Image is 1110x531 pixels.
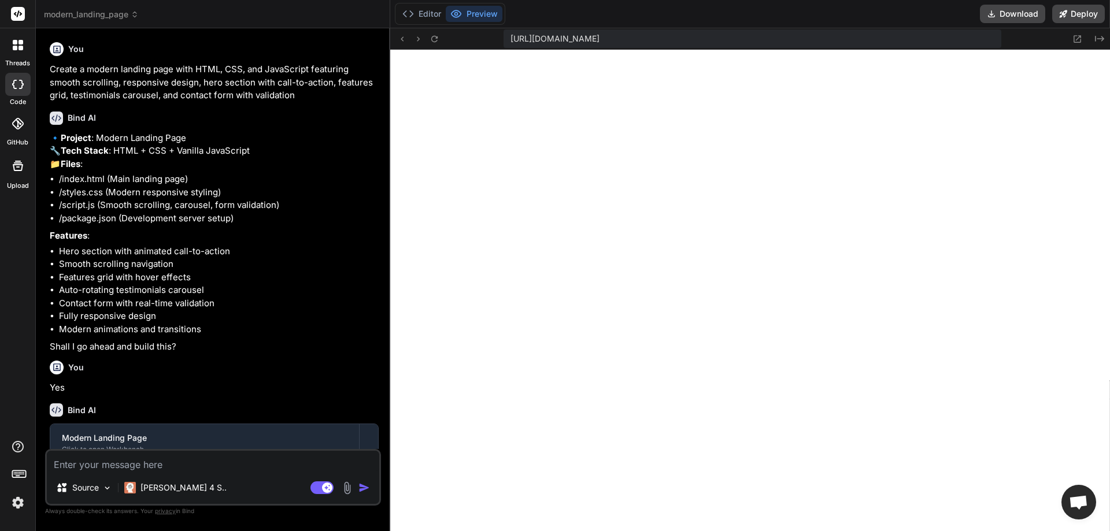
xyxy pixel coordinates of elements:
[50,63,379,102] p: Create a modern landing page with HTML, CSS, and JavaScript featuring smooth scrolling, responsiv...
[68,112,96,124] h6: Bind AI
[44,9,139,20] span: modern_landing_page
[8,493,28,513] img: settings
[7,181,29,191] label: Upload
[1061,485,1096,519] a: Open chat
[446,6,502,22] button: Preview
[61,145,109,156] strong: Tech Stack
[59,310,379,323] li: Fully responsive design
[62,432,347,444] div: Modern Landing Page
[10,97,26,107] label: code
[68,43,84,55] h6: You
[50,424,359,462] button: Modern Landing PageClick to open Workbench
[59,284,379,297] li: Auto-rotating testimonials carousel
[980,5,1045,23] button: Download
[50,340,379,354] p: Shall I go ahead and build this?
[45,506,381,517] p: Always double-check its answers. Your in Bind
[358,482,370,493] img: icon
[1052,5,1105,23] button: Deploy
[50,132,379,171] p: 🔹 : Modern Landing Page 🔧 : HTML + CSS + Vanilla JavaScript 📁 :
[5,58,30,68] label: threads
[61,132,91,143] strong: Project
[59,212,379,225] li: /package.json (Development server setup)
[59,245,379,258] li: Hero section with animated call-to-action
[102,483,112,493] img: Pick Models
[62,445,347,454] div: Click to open Workbench
[7,138,28,147] label: GitHub
[341,481,354,495] img: attachment
[59,199,379,212] li: /script.js (Smooth scrolling, carousel, form validation)
[72,482,99,493] p: Source
[59,173,379,186] li: /index.html (Main landing page)
[61,158,80,169] strong: Files
[68,362,84,373] h6: You
[50,381,379,395] p: Yes
[59,271,379,284] li: Features grid with hover effects
[50,230,87,241] strong: Features
[398,6,446,22] button: Editor
[510,33,600,44] span: [URL][DOMAIN_NAME]
[59,258,379,271] li: Smooth scrolling navigation
[59,186,379,199] li: /styles.css (Modern responsive styling)
[68,404,96,416] h6: Bind AI
[155,507,176,514] span: privacy
[50,229,379,243] p: :
[140,482,227,493] p: [PERSON_NAME] 4 S..
[59,297,379,310] li: Contact form with real-time validation
[59,323,379,336] li: Modern animations and transitions
[124,482,136,493] img: Claude 4 Sonnet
